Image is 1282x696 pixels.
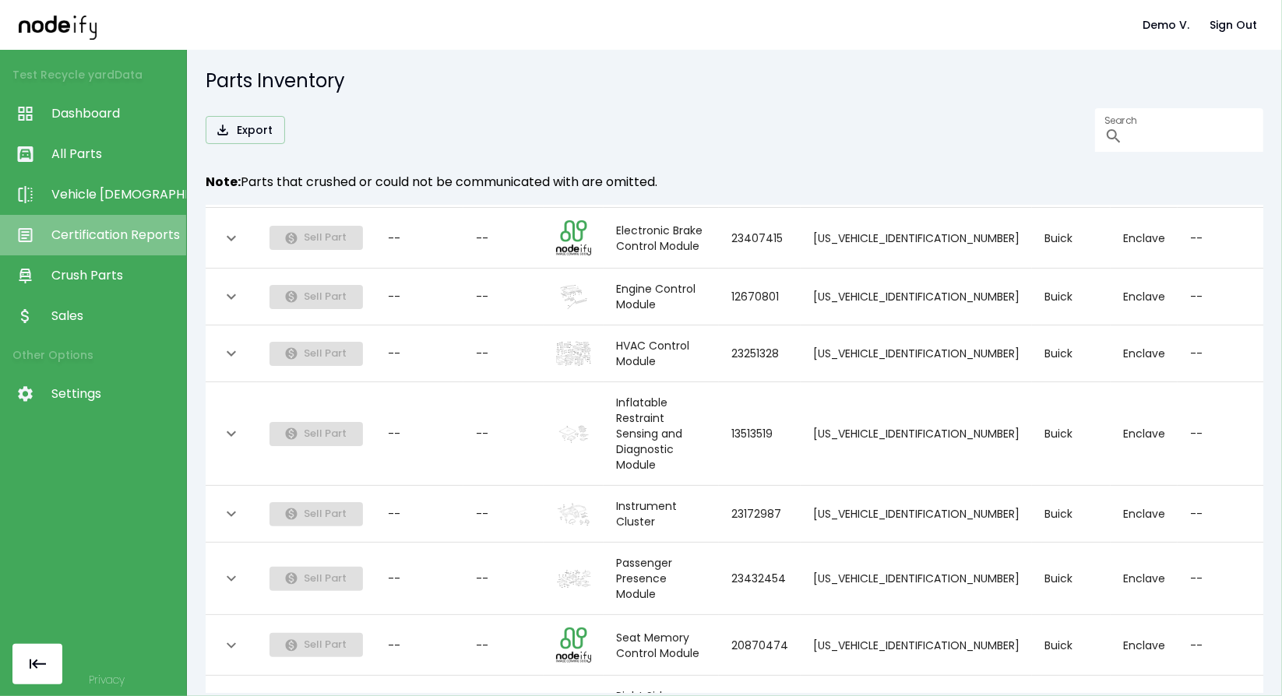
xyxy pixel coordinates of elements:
[719,382,801,486] td: 13513519
[719,208,801,269] td: 23407415
[388,346,451,361] div: --
[604,325,719,382] td: HVAC Control Module
[1032,382,1111,486] td: Buick
[1178,325,1268,382] td: --
[388,289,451,304] div: --
[51,266,178,285] span: Crush Parts
[719,269,801,325] td: 12670801
[269,345,363,360] span: Purchase Pedigree Part Certification to sell this part
[1032,543,1111,615] td: Buick
[801,382,1032,486] td: [US_VEHICLE_IDENTIFICATION_NUMBER]
[463,543,544,615] td: --
[51,104,178,123] span: Dashboard
[604,615,719,676] td: Seat Memory Control Module
[1203,11,1263,40] button: Sign Out
[51,307,178,325] span: Sales
[463,208,544,269] td: --
[1178,382,1268,486] td: --
[1032,208,1111,269] td: Buick
[1111,325,1178,382] td: Enclave
[719,486,801,543] td: 23172987
[1111,382,1178,486] td: Enclave
[19,10,97,39] img: nodeify
[604,382,719,486] td: Inflatable Restraint Sensing and Diagnostic Module
[1178,269,1268,325] td: --
[556,566,591,592] img: part image
[388,638,451,653] div: --
[388,506,451,522] div: --
[1111,269,1178,325] td: Enclave
[719,615,801,676] td: 20870474
[1178,208,1268,269] td: --
[801,208,1032,269] td: [US_VEHICLE_IDENTIFICATION_NUMBER]
[801,615,1032,676] td: [US_VEHICLE_IDENTIFICATION_NUMBER]
[801,269,1032,325] td: [US_VEHICLE_IDENTIFICATION_NUMBER]
[556,421,591,447] img: part image
[269,570,363,585] span: Purchase Pedigree Part Certification to sell this part
[1111,543,1178,615] td: Enclave
[206,173,241,191] strong: Note:
[51,226,178,244] span: Certification Reports
[218,501,245,527] button: expand row
[556,341,591,367] img: part image
[556,220,591,255] img: part image
[556,501,591,527] img: part image
[463,615,544,676] td: --
[604,269,719,325] td: Engine Control Module
[1032,486,1111,543] td: Buick
[1136,11,1196,40] button: Demo V.
[463,325,544,382] td: --
[269,229,363,244] span: Purchase Pedigree Part Certification to sell this part
[218,340,245,367] button: expand row
[269,505,363,521] span: Purchase Pedigree Part Certification to sell this part
[1032,325,1111,382] td: Buick
[463,486,544,543] td: --
[801,325,1032,382] td: [US_VEHICLE_IDENTIFICATION_NUMBER]
[719,325,801,382] td: 23251328
[206,69,1263,93] h5: Parts Inventory
[1032,269,1111,325] td: Buick
[1178,543,1268,615] td: --
[463,382,544,486] td: --
[604,543,719,615] td: Passenger Presence Module
[801,486,1032,543] td: [US_VEHICLE_IDENTIFICATION_NUMBER]
[388,230,451,246] div: --
[269,637,363,652] span: Purchase Pedigree Part Certification to sell this part
[388,571,451,586] div: --
[388,426,451,441] div: --
[556,627,591,663] img: part image
[218,283,245,310] button: expand row
[1111,486,1178,543] td: Enclave
[719,543,801,615] td: 23432454
[89,672,125,687] a: Privacy
[801,543,1032,615] td: [US_VEHICLE_IDENTIFICATION_NUMBER]
[1178,615,1268,676] td: --
[218,420,245,447] button: expand row
[269,425,363,441] span: Purchase Pedigree Part Certification to sell this part
[1032,615,1111,676] td: Buick
[51,385,178,403] span: Settings
[1111,208,1178,269] td: Enclave
[218,225,245,251] button: expand row
[218,565,245,592] button: expand row
[51,145,178,163] span: All Parts
[1178,486,1268,543] td: --
[1111,615,1178,676] td: Enclave
[463,269,544,325] td: --
[51,185,178,204] span: Vehicle [DEMOGRAPHIC_DATA]
[218,632,245,659] button: expand row
[556,284,591,310] img: part image
[604,486,719,543] td: Instrument Cluster
[206,171,1263,193] h6: Parts that crushed or could not be communicated with are omitted.
[604,208,719,269] td: Electronic Brake Control Module
[1104,114,1137,127] label: Search
[206,116,285,145] button: Export
[269,288,363,304] span: Purchase Pedigree Part Certification to sell this part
